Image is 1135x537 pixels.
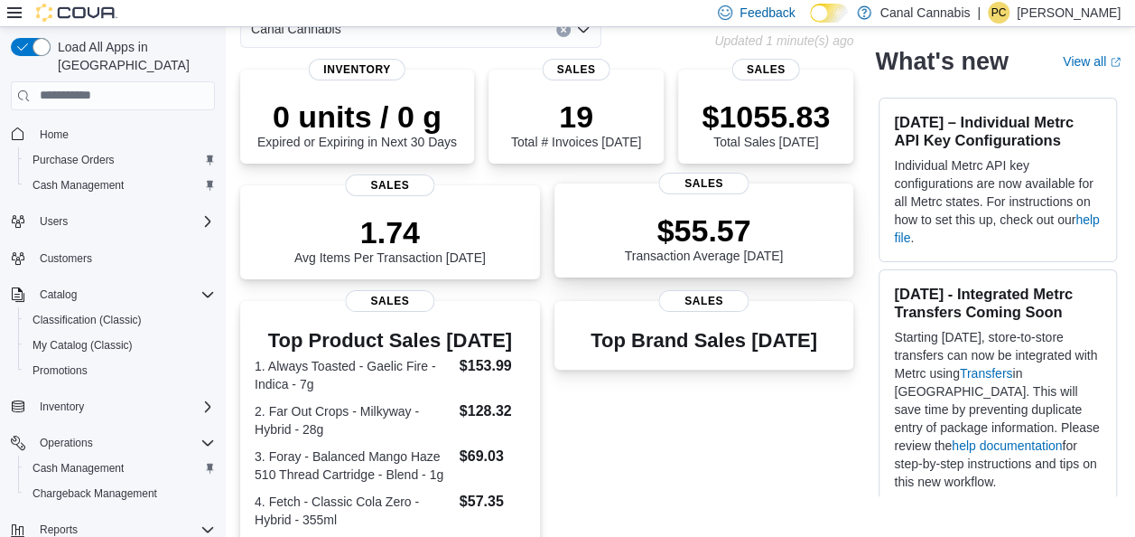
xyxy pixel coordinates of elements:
[1110,57,1121,68] svg: External link
[294,214,486,250] p: 1.74
[25,360,215,382] span: Promotions
[257,99,457,149] div: Expired or Expiring in Next 30 Days
[18,307,222,333] button: Classification (Classic)
[294,214,486,265] div: Avg Items Per Transaction [DATE]
[255,330,526,352] h3: Top Product Sales [DATE]
[576,23,591,37] button: Open list of options
[33,284,215,306] span: Catalog
[33,247,215,269] span: Customers
[4,245,222,271] button: Customers
[40,523,78,537] span: Reports
[591,330,817,352] h3: Top Brand Sales [DATE]
[25,457,131,479] a: Cash Management
[460,446,526,467] dd: $69.03
[18,173,222,198] button: Cash Management
[255,402,452,438] dt: 2. Far Out Crops - Milkyway - Hybrid - 28g
[33,461,124,476] span: Cash Management
[33,153,115,167] span: Purchase Orders
[33,363,88,378] span: Promotions
[4,209,222,234] button: Users
[25,174,131,196] a: Cash Management
[952,438,1062,453] a: help documentation
[511,99,641,149] div: Total # Invoices [DATE]
[255,493,452,529] dt: 4. Fetch - Classic Cola Zero - Hybrid - 355ml
[894,156,1102,247] p: Individual Metrc API key configurations are now available for all Metrc states. For instructions ...
[18,147,222,173] button: Purchase Orders
[18,481,222,506] button: Chargeback Management
[40,127,69,142] span: Home
[894,285,1102,321] h3: [DATE] - Integrated Metrc Transfers Coming Soon
[543,59,610,80] span: Sales
[625,212,784,263] div: Transaction Average [DATE]
[309,59,405,80] span: Inventory
[460,355,526,377] dd: $153.99
[732,59,800,80] span: Sales
[740,4,795,22] span: Feedback
[960,366,1013,381] a: Transfers
[255,447,452,484] dt: 3. Foray - Balanced Mango Haze 510 Thread Cartridge - Blend - 1g
[33,123,215,146] span: Home
[345,290,434,312] span: Sales
[714,33,853,48] p: Updated 1 minute(s) ago
[25,174,215,196] span: Cash Management
[4,430,222,456] button: Operations
[33,178,124,193] span: Cash Management
[1017,2,1121,24] p: [PERSON_NAME]
[880,2,971,24] p: Canal Cannabis
[25,483,164,504] a: Chargeback Management
[460,491,526,513] dd: $57.35
[40,214,68,229] span: Users
[894,212,1099,245] a: help file
[894,113,1102,149] h3: [DATE] – Individual Metrc API Key Configurations
[977,2,981,24] p: |
[33,313,142,327] span: Classification (Classic)
[659,173,749,194] span: Sales
[33,432,215,454] span: Operations
[25,334,215,356] span: My Catalog (Classic)
[18,333,222,358] button: My Catalog (Classic)
[33,124,76,146] a: Home
[255,357,452,393] dt: 1. Always Toasted - Gaelic Fire - Indica - 7g
[702,99,830,149] div: Total Sales [DATE]
[33,338,133,353] span: My Catalog (Classic)
[33,211,75,232] button: Users
[33,396,215,418] span: Inventory
[40,287,77,302] span: Catalog
[33,396,91,418] button: Inventory
[25,360,95,382] a: Promotions
[33,486,157,501] span: Chargeback Management
[25,309,149,331] a: Classification (Classic)
[991,2,1007,24] span: PC
[40,400,84,414] span: Inventory
[875,47,1008,76] h2: What's new
[460,400,526,422] dd: $128.32
[556,23,571,37] button: Clear input
[25,309,215,331] span: Classification (Classic)
[25,334,140,356] a: My Catalog (Classic)
[25,149,122,171] a: Purchase Orders
[702,99,830,135] p: $1055.83
[4,394,222,419] button: Inventory
[659,290,749,312] span: Sales
[988,2,1009,24] div: Patrick Ciantar
[25,149,215,171] span: Purchase Orders
[18,358,222,383] button: Promotions
[1063,54,1121,69] a: View allExternal link
[33,284,84,306] button: Catalog
[345,174,434,196] span: Sales
[25,483,215,504] span: Chargeback Management
[4,121,222,147] button: Home
[40,251,92,266] span: Customers
[4,282,222,307] button: Catalog
[251,18,341,40] span: Canal Cannabis
[894,328,1102,491] p: Starting [DATE], store-to-store transfers can now be integrated with Metrc using in [GEOGRAPHIC_D...
[36,4,117,22] img: Cova
[40,436,93,450] span: Operations
[25,457,215,479] span: Cash Management
[18,456,222,481] button: Cash Management
[625,212,784,249] p: $55.57
[810,4,848,23] input: Dark Mode
[33,432,100,454] button: Operations
[33,211,215,232] span: Users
